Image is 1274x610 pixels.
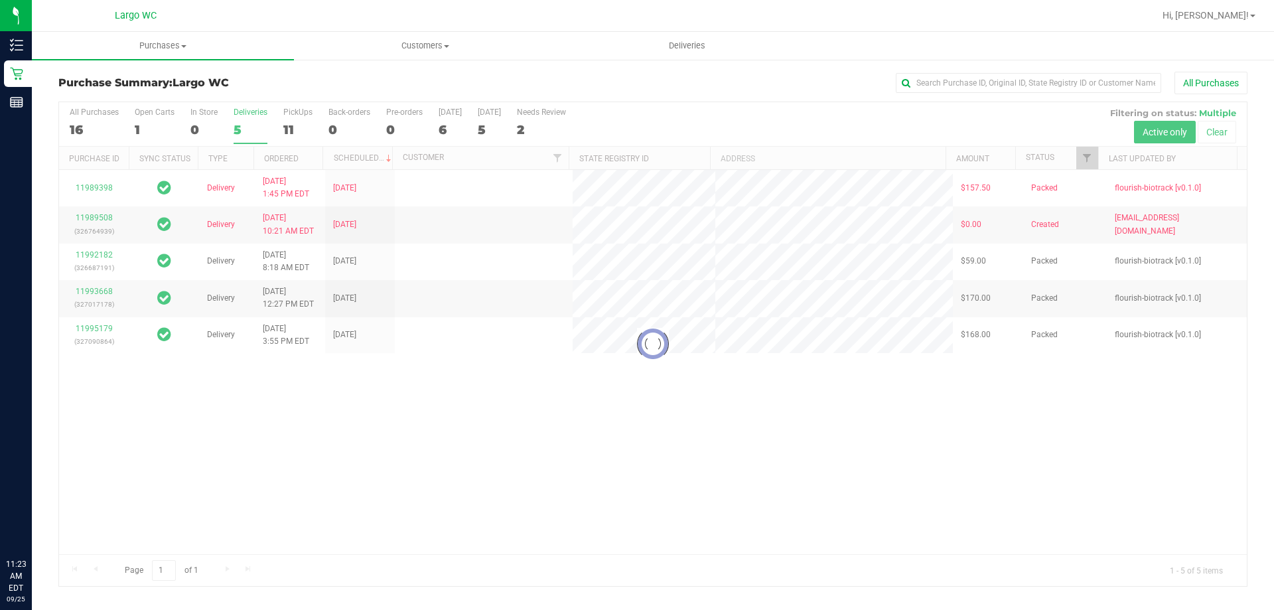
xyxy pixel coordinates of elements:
[6,594,26,604] p: 09/25
[32,40,294,52] span: Purchases
[10,38,23,52] inline-svg: Inventory
[651,40,723,52] span: Deliveries
[32,32,294,60] a: Purchases
[10,67,23,80] inline-svg: Retail
[173,76,229,89] span: Largo WC
[10,96,23,109] inline-svg: Reports
[556,32,818,60] a: Deliveries
[294,32,556,60] a: Customers
[295,40,555,52] span: Customers
[58,77,455,89] h3: Purchase Summary:
[13,504,53,544] iframe: Resource center
[115,10,157,21] span: Largo WC
[39,502,55,518] iframe: Resource center unread badge
[6,558,26,594] p: 11:23 AM EDT
[1174,72,1247,94] button: All Purchases
[896,73,1161,93] input: Search Purchase ID, Original ID, State Registry ID or Customer Name...
[1163,10,1249,21] span: Hi, [PERSON_NAME]!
